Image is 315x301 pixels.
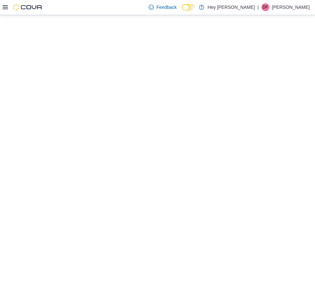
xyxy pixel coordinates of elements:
[13,4,43,10] img: Cova
[261,3,269,11] div: Dawna Fuller
[182,4,196,11] input: Dark Mode
[157,4,177,10] span: Feedback
[272,3,310,11] p: [PERSON_NAME]
[257,3,259,11] p: |
[207,3,255,11] p: Hey [PERSON_NAME]
[263,3,268,11] span: DF
[146,1,179,14] a: Feedback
